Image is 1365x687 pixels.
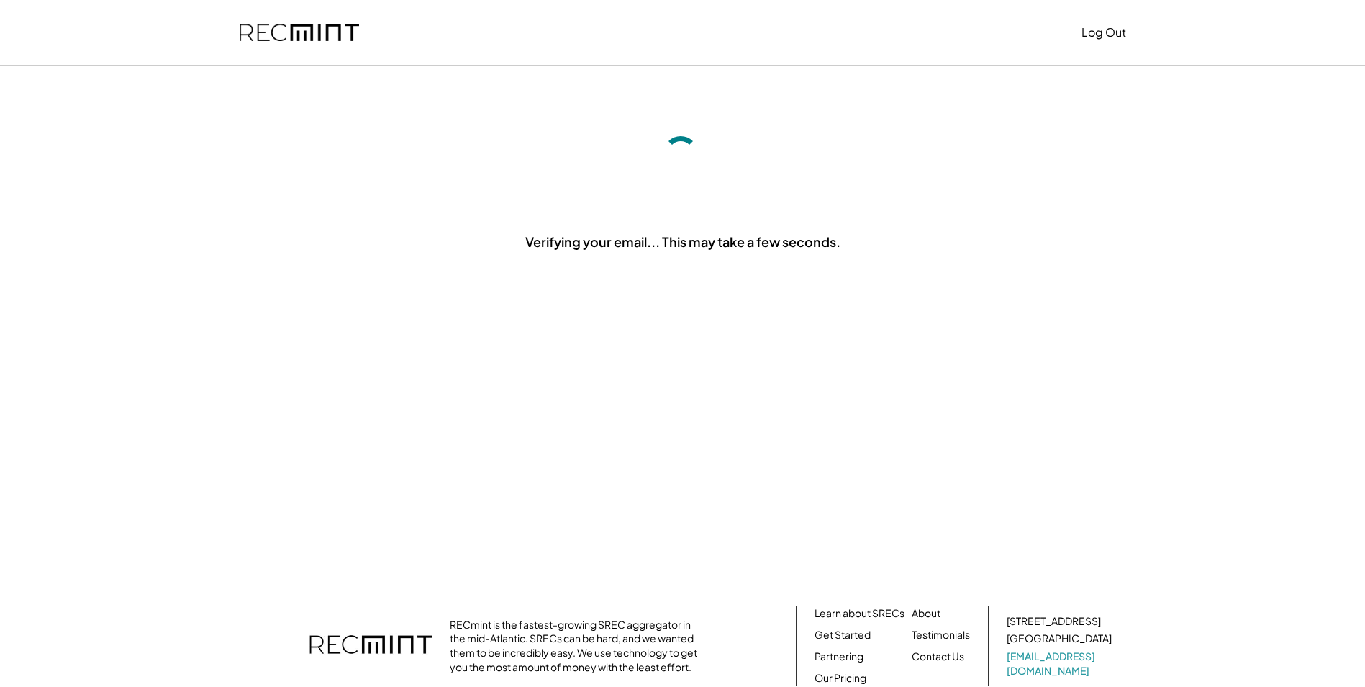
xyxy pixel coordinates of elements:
[912,628,970,642] a: Testimonials
[525,233,840,251] div: Verifying your email... This may take a few seconds.
[815,606,904,621] a: Learn about SRECs
[1007,632,1112,646] div: [GEOGRAPHIC_DATA]
[815,650,863,664] a: Partnering
[309,621,432,671] img: recmint-logotype%403x.png
[1007,614,1101,629] div: [STREET_ADDRESS]
[815,628,871,642] a: Get Started
[450,618,705,674] div: RECmint is the fastest-growing SREC aggregator in the mid-Atlantic. SRECs can be hard, and we wan...
[912,650,964,664] a: Contact Us
[240,24,359,42] img: recmint-logotype%403x.png
[815,671,866,686] a: Our Pricing
[1081,18,1126,47] button: Log Out
[1007,650,1115,678] a: [EMAIL_ADDRESS][DOMAIN_NAME]
[912,606,940,621] a: About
